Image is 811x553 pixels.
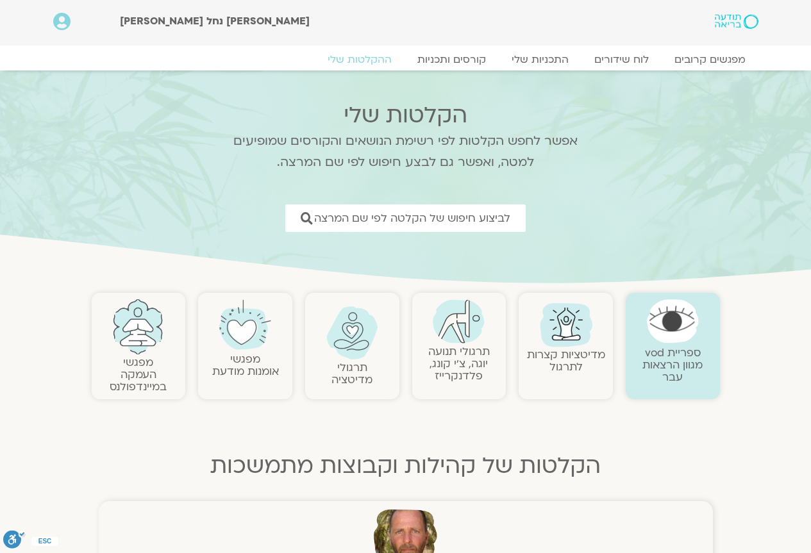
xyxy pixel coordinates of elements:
[527,347,605,374] a: מדיטציות קצרות לתרגול
[110,355,167,394] a: מפגשיהעמקה במיינדפולנס
[331,360,372,387] a: תרגולימדיטציה
[120,14,310,28] span: [PERSON_NAME] נחל [PERSON_NAME]
[314,212,510,224] span: לביצוע חיפוש של הקלטה לפי שם המרצה
[53,53,758,66] nav: Menu
[499,53,581,66] a: התכניות שלי
[212,352,279,379] a: מפגשיאומנות מודעת
[92,453,720,479] h2: הקלטות של קהילות וקבוצות מתמשכות
[642,345,703,384] a: ספריית vodמגוון הרצאות עבר
[405,53,499,66] a: קורסים ותכניות
[315,53,405,66] a: ההקלטות שלי
[217,131,595,173] p: אפשר לחפש הקלטות לפי רשימת הנושאים והקורסים שמופיעים למטה, ואפשר גם לבצע חיפוש לפי שם המרצה.
[662,53,758,66] a: מפגשים קרובים
[581,53,662,66] a: לוח שידורים
[285,204,526,232] a: לביצוע חיפוש של הקלטה לפי שם המרצה
[217,103,595,128] h2: הקלטות שלי
[428,344,490,383] a: תרגולי תנועהיוגה, צ׳י קונג, פלדנקרייז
